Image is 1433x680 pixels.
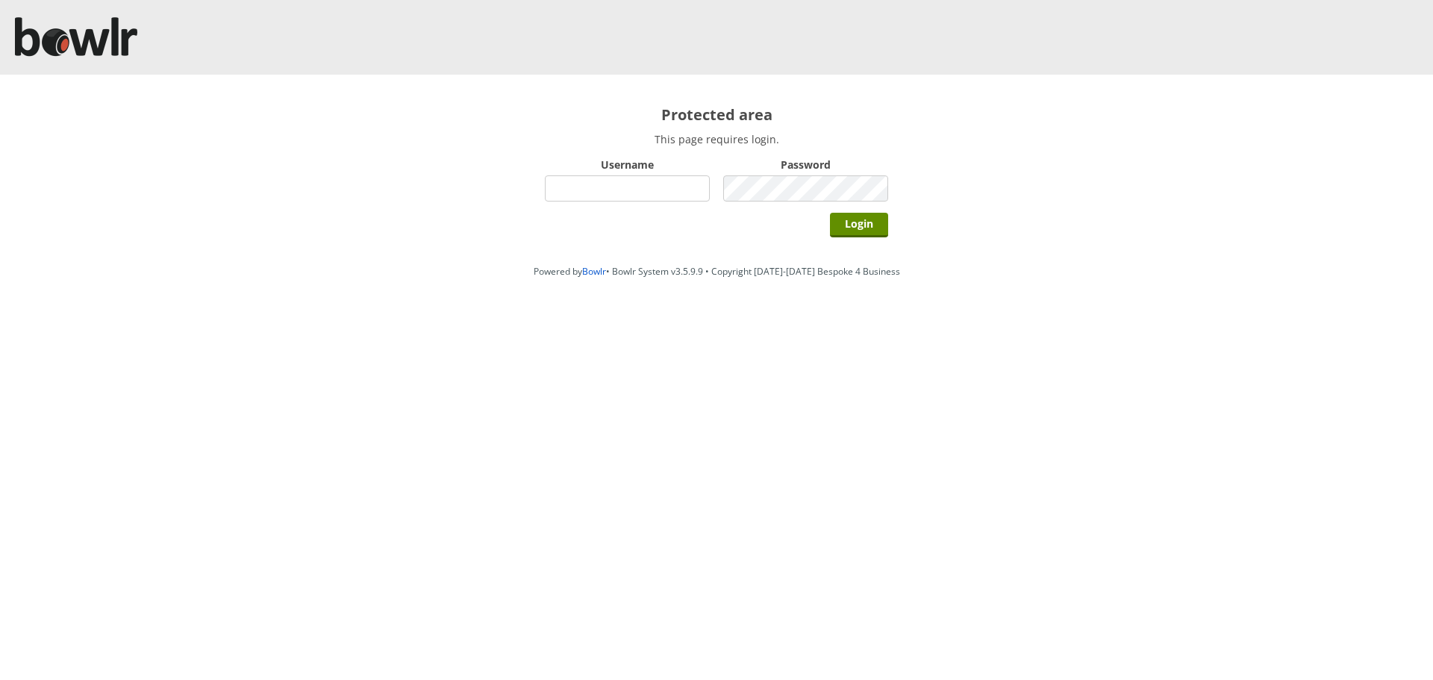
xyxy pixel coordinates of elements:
label: Password [723,157,888,172]
h2: Protected area [545,105,888,125]
span: Powered by • Bowlr System v3.5.9.9 • Copyright [DATE]-[DATE] Bespoke 4 Business [534,265,900,278]
label: Username [545,157,710,172]
p: This page requires login. [545,132,888,146]
input: Login [830,213,888,237]
a: Bowlr [582,265,606,278]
